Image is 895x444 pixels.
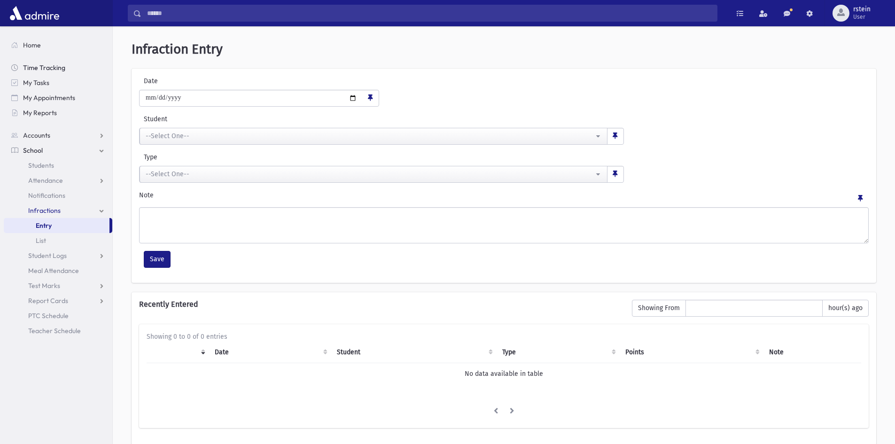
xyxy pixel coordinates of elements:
[4,263,112,278] a: Meal Attendance
[4,105,112,120] a: My Reports
[141,5,717,22] input: Search
[140,128,607,145] button: --Select One--
[822,300,869,317] span: hour(s) ago
[4,218,109,233] a: Entry
[497,342,620,363] th: Type: activate to sort column ascending
[4,143,112,158] a: School
[28,251,67,260] span: Student Logs
[8,4,62,23] img: AdmirePro
[632,300,686,317] span: Showing From
[853,13,871,21] span: User
[36,236,46,245] span: List
[4,233,112,248] a: List
[23,93,75,102] span: My Appointments
[28,161,54,170] span: Students
[147,332,861,342] div: Showing 0 to 0 of 0 entries
[147,363,861,384] td: No data available in table
[139,152,381,162] label: Type
[140,166,607,183] button: --Select One--
[36,221,52,230] span: Entry
[4,128,112,143] a: Accounts
[4,293,112,308] a: Report Cards
[139,190,154,203] label: Note
[23,78,49,87] span: My Tasks
[144,251,171,268] button: Save
[23,63,65,72] span: Time Tracking
[23,131,50,140] span: Accounts
[23,109,57,117] span: My Reports
[4,308,112,323] a: PTC Schedule
[4,75,112,90] a: My Tasks
[4,248,112,263] a: Student Logs
[4,173,112,188] a: Attendance
[4,90,112,105] a: My Appointments
[139,300,623,309] h6: Recently Entered
[4,188,112,203] a: Notifications
[28,176,63,185] span: Attendance
[4,60,112,75] a: Time Tracking
[146,169,594,179] div: --Select One--
[4,38,112,53] a: Home
[146,131,594,141] div: --Select One--
[763,342,861,363] th: Note
[23,41,41,49] span: Home
[4,323,112,338] a: Teacher Schedule
[620,342,764,363] th: Points: activate to sort column ascending
[139,114,462,124] label: Student
[331,342,497,363] th: Student: activate to sort column ascending
[28,312,69,320] span: PTC Schedule
[209,342,331,363] th: Date: activate to sort column ascending
[28,281,60,290] span: Test Marks
[853,6,871,13] span: rstein
[23,146,43,155] span: School
[4,158,112,173] a: Students
[28,266,79,275] span: Meal Attendance
[4,203,112,218] a: Infractions
[28,191,65,200] span: Notifications
[28,327,81,335] span: Teacher Schedule
[139,76,219,86] label: Date
[28,296,68,305] span: Report Cards
[28,206,61,215] span: Infractions
[132,41,223,57] span: Infraction Entry
[4,278,112,293] a: Test Marks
